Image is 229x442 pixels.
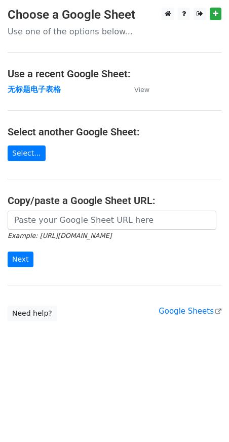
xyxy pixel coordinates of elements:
[8,8,221,22] h3: Choose a Google Sheet
[8,85,61,94] a: 无标题电子表格
[8,232,111,239] small: Example: [URL][DOMAIN_NAME]
[8,126,221,138] h4: Select another Google Sheet:
[8,306,57,321] a: Need help?
[159,307,221,316] a: Google Sheets
[134,86,149,93] small: View
[8,194,221,207] h4: Copy/paste a Google Sheet URL:
[178,394,229,442] iframe: Chat Widget
[124,85,149,94] a: View
[8,211,216,230] input: Paste your Google Sheet URL here
[8,68,221,80] h4: Use a recent Google Sheet:
[8,252,33,267] input: Next
[8,145,46,161] a: Select...
[8,26,221,37] p: Use one of the options below...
